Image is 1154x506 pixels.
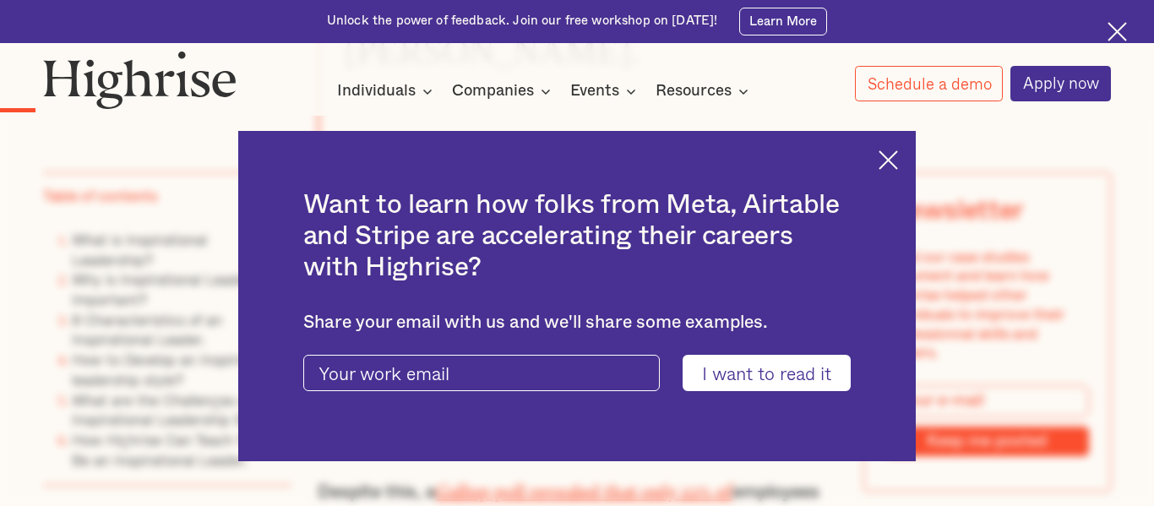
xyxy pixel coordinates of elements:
[43,51,236,109] img: Highrise logo
[337,81,438,101] div: Individuals
[656,81,732,101] div: Resources
[1010,66,1111,101] a: Apply now
[327,13,717,30] div: Unlock the power of feedback. Join our free workshop on [DATE]!
[303,312,852,333] div: Share your email with us and we'll share some examples.
[337,81,416,101] div: Individuals
[656,81,754,101] div: Resources
[303,355,661,391] input: Your work email
[570,81,619,101] div: Events
[452,81,534,101] div: Companies
[1108,22,1127,41] img: Cross icon
[683,355,852,391] input: I want to read it
[452,81,556,101] div: Companies
[303,355,852,391] form: current-ascender-blog-article-modal-form
[855,66,1004,101] a: Schedule a demo
[570,81,641,101] div: Events
[303,189,852,283] h2: Want to learn how folks from Meta, Airtable and Stripe are accelerating their careers with Highrise?
[879,150,898,170] img: Cross icon
[739,8,827,35] a: Learn More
